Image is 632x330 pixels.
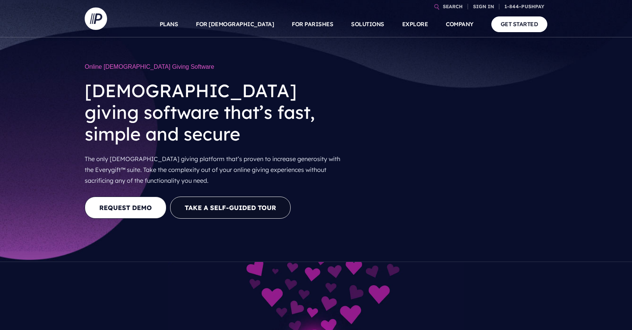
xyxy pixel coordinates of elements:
[196,11,274,37] a: FOR [DEMOGRAPHIC_DATA]
[491,16,548,32] a: GET STARTED
[446,11,473,37] a: COMPANY
[85,74,350,151] h2: [DEMOGRAPHIC_DATA] giving software that’s fast, simple and secure
[168,263,464,271] picture: everygift-impact
[351,11,384,37] a: SOLUTIONS
[85,197,166,219] a: REQUEST DEMO
[402,11,428,37] a: EXPLORE
[170,197,291,219] button: Take a Self-guided Tour
[292,11,333,37] a: FOR PARISHES
[160,11,178,37] a: PLANS
[85,60,350,74] h1: Online [DEMOGRAPHIC_DATA] Giving Software
[85,151,350,189] p: The only [DEMOGRAPHIC_DATA] giving platform that’s proven to increase generosity with the Everygi...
